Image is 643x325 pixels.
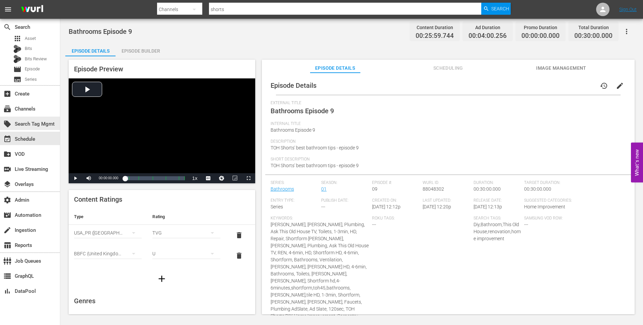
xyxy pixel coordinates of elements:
span: Target Duration: [524,180,622,186]
span: Series [25,76,37,83]
div: Video Player [69,78,255,183]
span: Samsung VOD Row: [524,216,572,221]
span: Episode Preview [74,65,123,73]
span: Home Improvement [524,204,565,209]
span: Image Management [536,64,586,72]
span: 88048302 [423,186,444,192]
span: Episode [13,65,21,73]
div: Bits Review [13,55,21,63]
span: Wurl ID: [423,180,470,186]
span: Scheduling [423,64,473,72]
span: --- [524,222,528,227]
span: [DATE] 12:13p [474,204,502,209]
span: Roku Tags: [372,216,470,221]
button: Open Feedback Widget [631,143,643,183]
span: Season: [321,180,369,186]
button: Playback Rate [188,173,202,183]
button: Mute [82,173,95,183]
div: Ad Duration [469,23,507,32]
span: Keywords: [271,216,369,221]
span: edit [616,82,624,90]
button: edit [612,78,628,94]
span: Live Streaming [3,165,11,173]
span: Created On: [372,198,420,203]
span: TOH Shorts' best bathroom tips - episode 9 [271,163,359,168]
span: Job Queues [3,257,11,265]
button: history [596,78,612,94]
span: Admin [3,196,11,204]
div: TVG [152,223,220,242]
div: Promo Duration [521,23,560,32]
span: 00:25:59.744 [416,32,454,40]
div: Bits [13,45,21,53]
span: Series [13,75,21,83]
span: Diy,Bathroom,This Old House,renovation,home improvement [474,222,521,241]
th: Type [69,209,147,225]
span: 09 [372,186,377,192]
div: USA_PR ([GEOGRAPHIC_DATA]) [74,223,142,242]
button: Episode Builder [116,43,166,56]
span: delete [235,231,243,239]
button: Picture-in-Picture [228,173,242,183]
span: Schedule [3,135,11,143]
span: GraphQL [3,272,11,280]
span: Bathrooms Episode 9 [271,127,315,133]
span: Last Updated: [423,198,470,203]
span: 00:04:00.256 [469,32,507,40]
span: TOH Shorts' best bathroom tips - episode 9 [271,145,359,150]
span: Overlays [3,180,11,188]
button: Play [69,173,82,183]
span: 00:30:00.000 [474,186,501,192]
span: Channels [3,105,11,113]
span: Asset [25,35,36,42]
button: Captions [202,173,215,183]
span: Reports [3,241,11,249]
div: Progress Bar [125,176,185,180]
span: --- [372,222,376,227]
div: Episode Builder [116,43,166,59]
span: DataPool [3,287,11,295]
span: Bathrooms Episode 9 [69,27,132,36]
span: 00:00:00.000 [99,176,118,180]
span: Asset [13,35,21,43]
span: history [600,82,608,90]
span: Create [3,90,11,98]
span: Ingestion [3,226,11,234]
span: Content Ratings [74,195,122,203]
div: BBFC (United Kingdom of [GEOGRAPHIC_DATA] and [GEOGRAPHIC_DATA]) [74,244,142,263]
span: Internal Title [271,121,623,127]
span: Search Tag Mgmt [3,120,11,128]
button: delete [231,248,247,264]
button: Jump To Time [215,173,228,183]
span: 00:00:00.000 [521,32,560,40]
span: Description [271,139,623,144]
button: Search [481,3,511,15]
span: Search [3,23,11,31]
span: 00:30:00.000 [524,186,551,192]
span: --- [321,204,325,209]
div: U [152,244,220,263]
div: Episode Details [65,43,116,59]
span: VOD [3,150,11,158]
table: simple table [69,209,255,266]
span: Duration: [474,180,521,186]
button: Fullscreen [242,173,255,183]
span: Bits [25,45,32,52]
span: Search [491,3,509,15]
span: [DATE] 12:12p [372,204,401,209]
div: Total Duration [574,23,613,32]
div: Content Duration [416,23,454,32]
a: Bathrooms [271,186,294,192]
span: delete [235,252,243,260]
span: Episode [25,66,40,72]
button: Episode Details [65,43,116,56]
a: 01 [321,186,327,192]
span: Search Tags: [474,216,521,221]
button: delete [231,227,247,243]
img: ans4CAIJ8jUAAAAAAAAAAAAAAAAAAAAAAAAgQb4GAAAAAAAAAAAAAAAAAAAAAAAAJMjXAAAAAAAAAAAAAAAAAAAAAAAAgAT5G... [16,2,48,17]
th: Rating [147,209,225,225]
span: Series [271,204,283,209]
span: [DATE] 12:20p [423,204,451,209]
span: Short Description [271,157,623,162]
span: Entry Type: [271,198,318,203]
